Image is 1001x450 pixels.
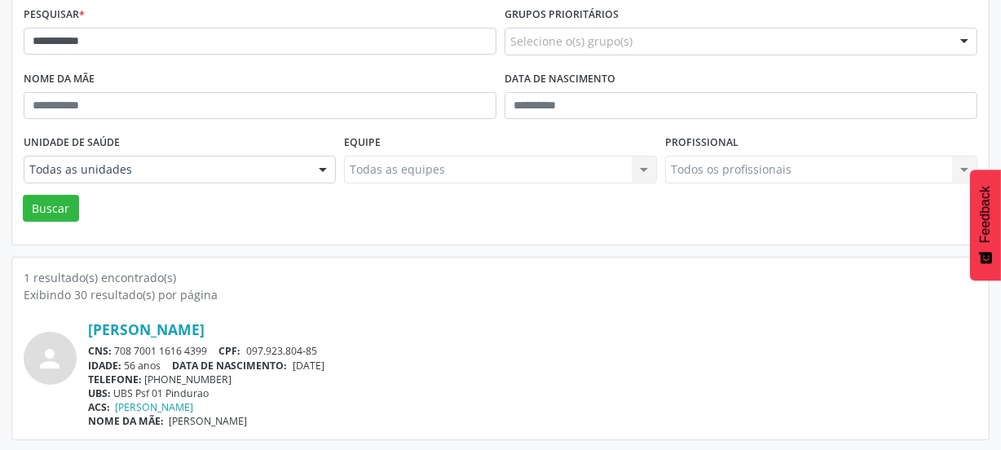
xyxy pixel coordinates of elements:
span: DATA DE NASCIMENTO: [173,359,288,373]
div: Exibindo 30 resultado(s) por página [24,286,977,303]
span: NOME DA MÃE: [88,414,164,428]
span: IDADE: [88,359,121,373]
div: 56 anos [88,359,977,373]
label: Nome da mãe [24,67,95,92]
span: Selecione o(s) grupo(s) [510,33,633,50]
label: Grupos prioritários [505,2,619,28]
a: [PERSON_NAME] [88,320,205,338]
button: Buscar [23,195,79,223]
span: TELEFONE: [88,373,142,386]
label: Unidade de saúde [24,130,120,156]
span: UBS: [88,386,111,400]
i: person [36,344,65,373]
label: Profissional [665,130,739,156]
span: CNS: [88,344,112,358]
div: 708 7001 1616 4399 [88,344,977,358]
span: Todas as unidades [29,161,302,178]
span: [PERSON_NAME] [170,414,248,428]
div: 1 resultado(s) encontrado(s) [24,269,977,286]
span: [DATE] [293,359,324,373]
label: Equipe [344,130,381,156]
span: Feedback [978,186,993,243]
label: Data de nascimento [505,67,615,92]
button: Feedback - Mostrar pesquisa [970,170,1001,280]
div: [PHONE_NUMBER] [88,373,977,386]
div: UBS Psf 01 Pindurao [88,386,977,400]
span: CPF: [219,344,241,358]
span: ACS: [88,400,110,414]
a: [PERSON_NAME] [116,400,194,414]
span: 097.923.804-85 [246,344,317,358]
label: Pesquisar [24,2,85,28]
